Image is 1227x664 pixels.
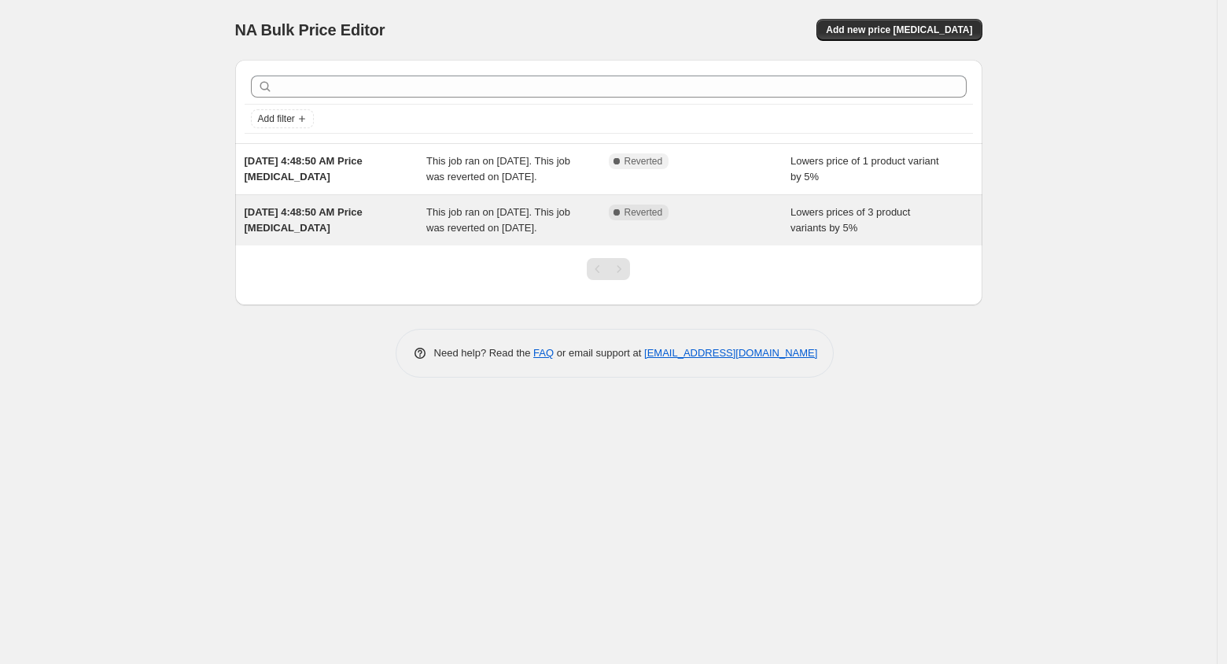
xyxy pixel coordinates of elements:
button: Add filter [251,109,314,128]
a: FAQ [533,347,554,359]
span: NA Bulk Price Editor [235,21,385,39]
span: Need help? Read the [434,347,534,359]
span: Reverted [625,206,663,219]
a: [EMAIL_ADDRESS][DOMAIN_NAME] [644,347,817,359]
span: Reverted [625,155,663,168]
span: [DATE] 4:48:50 AM Price [MEDICAL_DATA] [245,155,363,183]
span: Lowers prices of 3 product variants by 5% [790,206,910,234]
span: This job ran on [DATE]. This job was reverted on [DATE]. [426,206,570,234]
span: Add new price [MEDICAL_DATA] [826,24,972,36]
nav: Pagination [587,258,630,280]
span: Lowers price of 1 product variant by 5% [790,155,939,183]
span: or email support at [554,347,644,359]
span: [DATE] 4:48:50 AM Price [MEDICAL_DATA] [245,206,363,234]
span: Add filter [258,113,295,125]
button: Add new price [MEDICAL_DATA] [816,19,982,41]
span: This job ran on [DATE]. This job was reverted on [DATE]. [426,155,570,183]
